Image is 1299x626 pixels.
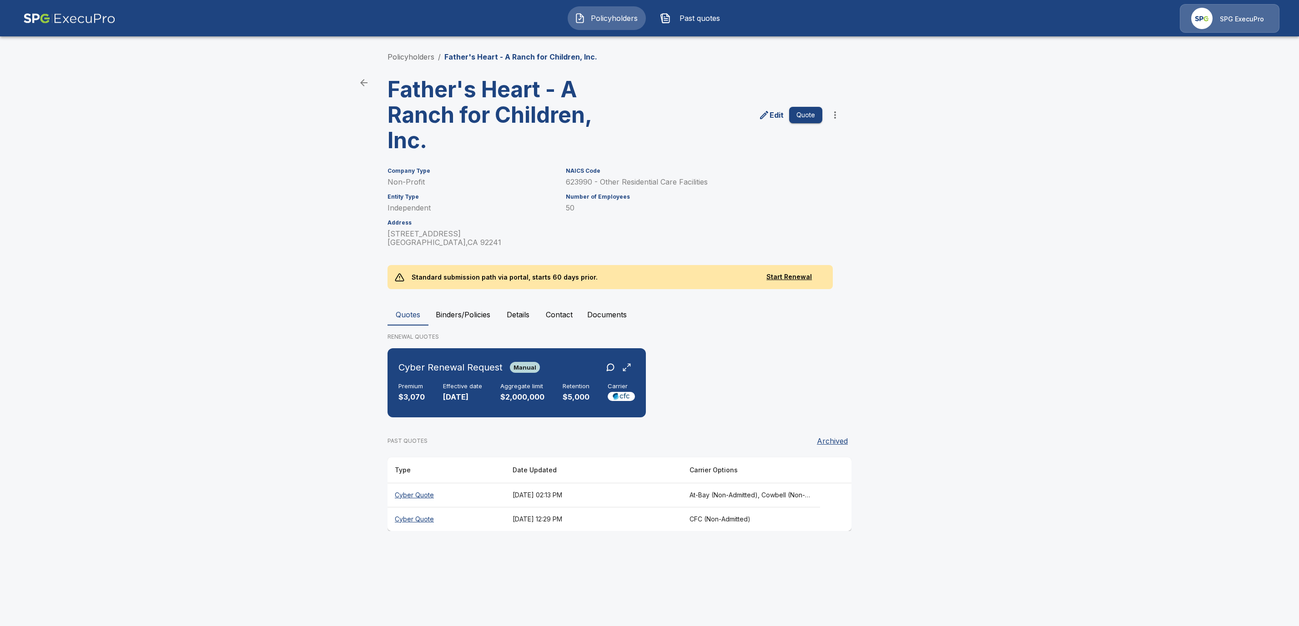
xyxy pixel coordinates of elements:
[498,304,539,326] button: Details
[682,507,820,531] th: CFC (Non-Admitted)
[388,457,851,531] table: responsive table
[444,51,597,62] p: Father's Heart - A Ranch for Children, Inc.
[388,194,555,200] h6: Entity Type
[443,383,482,390] h6: Effective date
[388,77,612,153] h3: Father's Heart - A Ranch for Children, Inc.
[428,304,498,326] button: Binders/Policies
[388,507,505,531] th: Cyber Quote
[398,383,425,390] h6: Premium
[566,168,822,174] h6: NAICS Code
[388,178,555,186] p: Non-Profit
[826,106,844,124] button: more
[388,204,555,212] p: Independent
[757,108,785,122] a: edit
[580,304,634,326] button: Documents
[505,457,682,483] th: Date Updated
[1220,15,1264,24] p: SPG ExecuPro
[388,304,911,326] div: policyholder tabs
[500,392,544,402] p: $2,000,000
[682,457,820,483] th: Carrier Options
[563,392,589,402] p: $5,000
[574,13,585,24] img: Policyholders Icon
[388,333,911,341] p: RENEWAL QUOTES
[388,220,555,226] h6: Address
[589,13,639,24] span: Policyholders
[608,383,635,390] h6: Carrier
[753,269,826,285] button: Start Renewal
[566,178,822,186] p: 623990 - Other Residential Care Facilities
[355,74,373,92] a: back
[388,437,428,445] p: PAST QUOTES
[568,6,646,30] button: Policyholders IconPolicyholders
[1191,8,1213,29] img: Agency Icon
[388,51,597,62] nav: breadcrumb
[510,364,540,371] span: Manual
[388,230,555,247] p: [STREET_ADDRESS] [GEOGRAPHIC_DATA] , CA 92241
[404,265,605,289] p: Standard submission path via portal, starts 60 days prior.
[505,507,682,531] th: [DATE] 12:29 PM
[398,360,503,375] h6: Cyber Renewal Request
[500,383,544,390] h6: Aggregate limit
[789,107,822,124] button: Quote
[388,52,434,61] a: Policyholders
[388,457,505,483] th: Type
[398,392,425,402] p: $3,070
[388,304,428,326] button: Quotes
[388,483,505,507] th: Cyber Quote
[505,483,682,507] th: [DATE] 02:13 PM
[23,4,116,33] img: AA Logo
[438,51,441,62] li: /
[608,392,635,401] img: Carrier
[770,110,784,120] p: Edit
[1180,4,1279,33] a: Agency IconSPG ExecuPro
[566,204,822,212] p: 50
[660,13,671,24] img: Past quotes Icon
[675,13,725,24] span: Past quotes
[566,194,822,200] h6: Number of Employees
[653,6,731,30] button: Past quotes IconPast quotes
[682,483,820,507] th: At-Bay (Non-Admitted), Cowbell (Non-Admitted), Cowbell (Admitted), Corvus Cyber (Non-Admitted), T...
[539,304,580,326] button: Contact
[813,432,851,450] button: Archived
[443,392,482,402] p: [DATE]
[388,168,555,174] h6: Company Type
[563,383,589,390] h6: Retention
